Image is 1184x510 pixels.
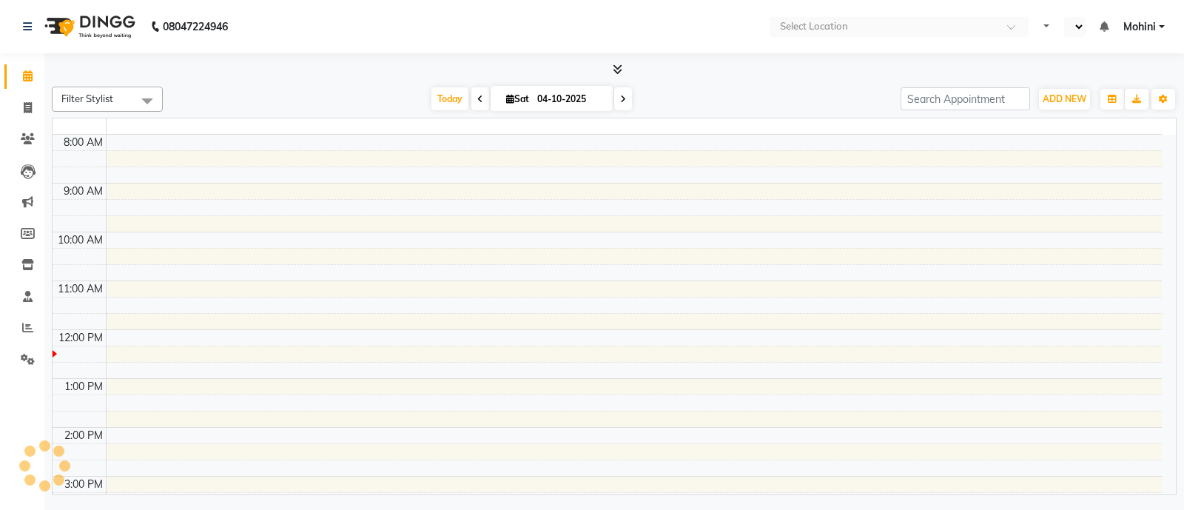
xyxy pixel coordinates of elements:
[1043,93,1086,104] span: ADD NEW
[61,428,106,443] div: 2:00 PM
[1123,19,1156,35] span: Mohini
[901,87,1030,110] input: Search Appointment
[431,87,468,110] span: Today
[61,477,106,492] div: 3:00 PM
[502,93,533,104] span: Sat
[61,135,106,150] div: 8:00 AM
[55,281,106,297] div: 11:00 AM
[38,6,139,47] img: logo
[55,330,106,346] div: 12:00 PM
[163,6,228,47] b: 08047224946
[780,19,848,34] div: Select Location
[61,93,113,104] span: Filter Stylist
[61,184,106,199] div: 9:00 AM
[533,88,607,110] input: 2025-10-04
[1039,89,1090,110] button: ADD NEW
[61,379,106,395] div: 1:00 PM
[55,232,106,248] div: 10:00 AM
